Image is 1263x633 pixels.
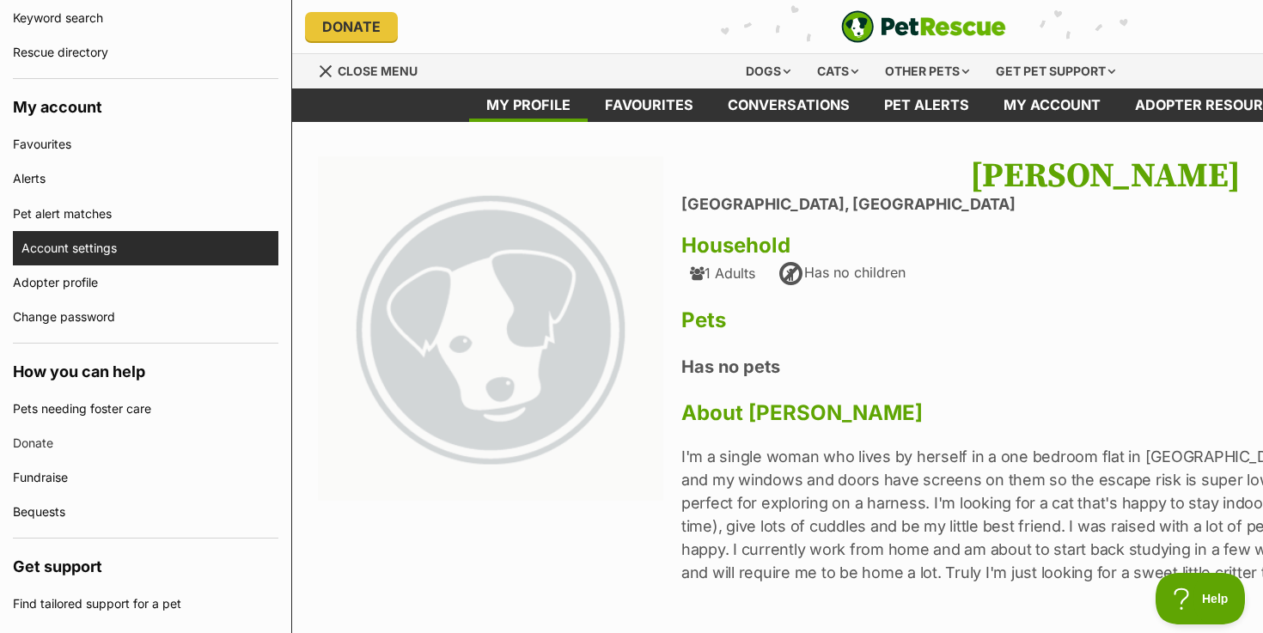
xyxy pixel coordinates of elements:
[1156,573,1246,624] iframe: Help Scout Beacon - Open
[984,54,1127,88] div: Get pet support
[13,460,278,495] a: Fundraise
[318,54,430,85] a: Menu
[13,495,278,529] a: Bequests
[13,197,278,231] a: Pet alert matches
[13,587,278,621] a: Find tailored support for a pet
[690,265,755,281] div: 1 Adults
[13,35,278,70] a: Rescue directory
[21,231,278,265] a: Account settings
[338,64,418,78] span: Close menu
[805,54,870,88] div: Cats
[318,156,663,502] img: large_default-f37c3b2ddc539b7721ffdbd4c88987add89f2ef0fd77a71d0d44a6cf3104916e.png
[13,539,278,587] h4: Get support
[841,10,1006,43] a: PetRescue
[13,79,278,127] h4: My account
[13,392,278,426] a: Pets needing foster care
[13,426,278,460] a: Donate
[873,54,981,88] div: Other pets
[734,54,802,88] div: Dogs
[711,88,867,122] a: conversations
[777,260,906,288] div: Has no children
[588,88,711,122] a: Favourites
[841,10,1006,43] img: logo-e224e6f780fb5917bec1dbf3a21bbac754714ae5b6737aabdf751b685950b380.svg
[469,88,588,122] a: My profile
[13,127,278,161] a: Favourites
[13,344,278,392] h4: How you can help
[13,300,278,334] a: Change password
[13,265,278,300] a: Adopter profile
[986,88,1118,122] a: My account
[13,161,278,196] a: Alerts
[305,12,398,41] a: Donate
[867,88,986,122] a: Pet alerts
[13,1,278,35] a: Keyword search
